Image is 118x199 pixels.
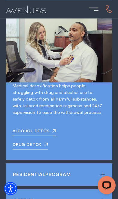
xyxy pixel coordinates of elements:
[4,182,17,195] div: Accessibility Menu
[13,128,56,136] a: Alcohol Detox
[104,5,112,14] a: call 866.422.5885
[6,16,112,83] img: Medical detoxification helps people struggling with drug and alcohol use to safely detox from all...
[13,170,98,179] h3: Residential Program
[93,174,118,199] iframe: LiveChat chat widget
[13,142,48,149] a: Drug Detox
[13,82,105,116] p: Medical detoxification helps people struggling with drug and alcohol use to safely detox from all...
